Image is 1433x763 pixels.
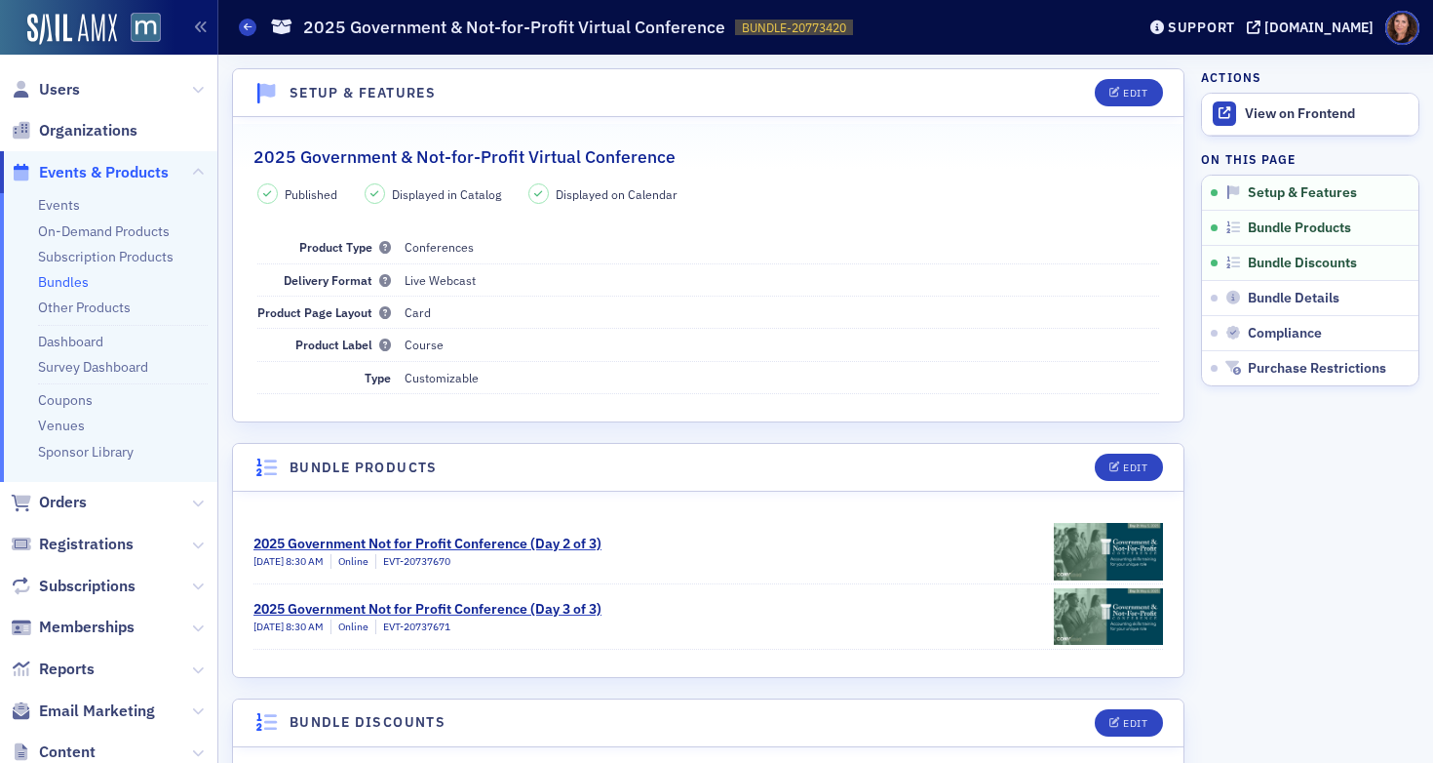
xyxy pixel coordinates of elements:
[257,304,391,320] span: Product Page Layout
[365,370,391,385] span: Type
[1123,88,1147,99] div: Edit
[253,144,676,170] h2: 2025 Government & Not-for-Profit Virtual Conference
[1168,19,1235,36] div: Support
[11,79,80,100] a: Users
[1248,360,1386,378] span: Purchase Restrictions
[375,554,450,570] div: EVT-20737670
[39,701,155,722] span: Email Marketing
[117,13,161,46] a: View Homepage
[330,554,368,570] div: Online
[11,576,136,597] a: Subscriptions
[39,79,80,100] span: Users
[11,534,134,555] a: Registrations
[253,519,1163,583] a: 2025 Government Not for Profit Conference (Day 2 of 3)[DATE] 8:30 AMOnlineEVT-20737670
[1095,79,1162,106] button: Edit
[27,14,117,45] img: SailAMX
[11,742,96,763] a: Content
[38,358,148,376] a: Survey Dashboard
[742,20,846,36] span: BUNDLE-20773420
[1123,462,1147,473] div: Edit
[1264,19,1374,36] div: [DOMAIN_NAME]
[290,712,445,733] h4: Bundle Discounts
[284,272,391,288] span: Delivery Format
[556,185,678,203] span: Displayed on Calendar
[1245,105,1409,123] div: View on Frontend
[1201,150,1419,168] h4: On this page
[38,273,89,291] a: Bundles
[303,16,725,39] h1: 2025 Government & Not-for-Profit Virtual Conference
[1247,20,1380,34] button: [DOMAIN_NAME]
[39,120,137,141] span: Organizations
[253,620,286,633] span: [DATE]
[38,196,80,214] a: Events
[1095,709,1162,737] button: Edit
[1202,94,1418,135] a: View on Frontend
[1248,220,1351,237] span: Bundle Products
[330,620,368,635] div: Online
[39,162,169,183] span: Events & Products
[290,83,436,103] h4: Setup & Features
[295,337,391,352] span: Product Label
[38,391,93,409] a: Coupons
[375,620,450,635] div: EVT-20737671
[38,333,103,350] a: Dashboard
[39,492,87,513] span: Orders
[38,443,134,461] a: Sponsor Library
[39,617,135,638] span: Memberships
[253,534,601,554] div: 2025 Government Not for Profit Conference (Day 2 of 3)
[405,304,431,320] span: Card
[286,620,324,633] span: 8:30 AM
[39,576,136,597] span: Subscriptions
[1123,718,1147,729] div: Edit
[1385,11,1419,45] span: Profile
[1248,290,1339,307] span: Bundle Details
[405,272,476,288] span: Live Webcast
[299,239,391,255] span: Product Type
[11,492,87,513] a: Orders
[285,185,337,203] span: Published
[253,599,601,620] div: 2025 Government Not for Profit Conference (Day 3 of 3)
[253,554,286,568] span: [DATE]
[405,239,474,255] span: Conferences
[11,617,135,638] a: Memberships
[11,701,155,722] a: Email Marketing
[405,362,1160,393] dd: Customizable
[405,329,1160,360] dd: Course
[11,120,137,141] a: Organizations
[39,534,134,555] span: Registrations
[253,584,1163,649] a: 2025 Government Not for Profit Conference (Day 3 of 3)[DATE] 8:30 AMOnlineEVT-20737671
[131,13,161,43] img: SailAMX
[38,222,170,240] a: On-Demand Products
[11,659,95,680] a: Reports
[1248,184,1357,202] span: Setup & Features
[39,659,95,680] span: Reports
[286,554,324,568] span: 8:30 AM
[38,417,85,434] a: Venues
[39,742,96,763] span: Content
[392,185,501,203] span: Displayed in Catalog
[38,248,174,265] a: Subscription Products
[290,458,438,478] h4: Bundle Products
[1248,255,1357,272] span: Bundle Discounts
[1095,454,1162,481] button: Edit
[1248,325,1322,342] span: Compliance
[1201,68,1261,86] h4: Actions
[11,162,169,183] a: Events & Products
[38,299,131,316] a: Other Products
